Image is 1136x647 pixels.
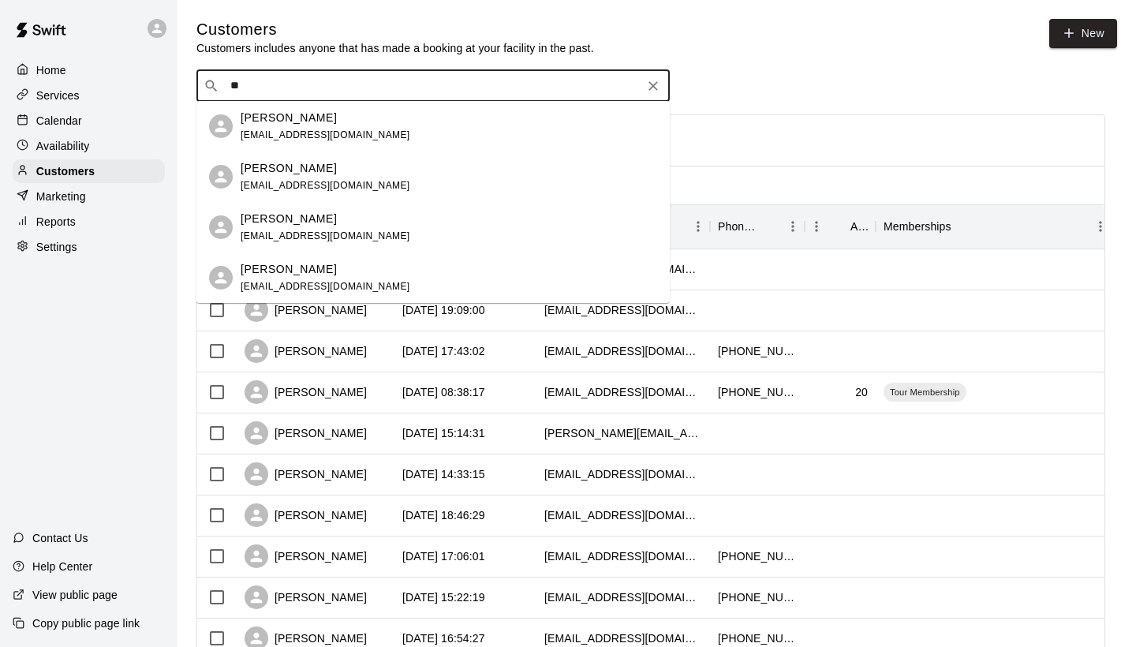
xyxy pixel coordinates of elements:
[402,589,485,605] div: 2025-09-09 15:22:19
[13,109,165,133] a: Calendar
[13,58,165,82] a: Home
[544,384,702,400] div: parkerwebb22@yahoo.com
[759,215,781,237] button: Sort
[544,343,702,359] div: drivergrasshopper@gmail.com
[402,384,485,400] div: 2025-09-30 08:38:17
[402,302,485,318] div: 2025-10-02 19:09:00
[718,630,797,646] div: +16017016041
[209,215,233,239] div: Kayle Boman
[544,302,702,318] div: l_robinson2014@aol.com
[241,230,410,241] span: [EMAIL_ADDRESS][DOMAIN_NAME]
[718,548,797,564] div: +16012912583
[36,138,90,154] p: Availability
[402,466,485,482] div: 2025-09-27 14:33:15
[196,70,670,102] div: Search customers by name or email
[209,114,233,138] div: Makaylee Nause
[241,160,337,177] p: [PERSON_NAME]
[544,425,702,441] div: shaun.c.roberts@outlook.com
[686,215,710,238] button: Menu
[884,386,966,398] span: Tour Membership
[13,134,165,158] a: Availability
[781,215,805,238] button: Menu
[241,129,410,140] span: [EMAIL_ADDRESS][DOMAIN_NAME]
[13,84,165,107] a: Services
[710,204,805,249] div: Phone Number
[245,585,367,609] div: [PERSON_NAME]
[241,281,410,292] span: [EMAIL_ADDRESS][DOMAIN_NAME]
[245,462,367,486] div: [PERSON_NAME]
[536,204,710,249] div: Email
[32,615,140,631] p: Copy public page link
[32,559,92,574] p: Help Center
[32,587,118,603] p: View public page
[245,380,367,404] div: [PERSON_NAME]
[241,261,337,278] p: [PERSON_NAME]
[544,466,702,482] div: dhheard@gmail.com
[245,503,367,527] div: [PERSON_NAME]
[544,630,702,646] div: dewaynewatts136@yahoo.com
[13,210,165,234] a: Reports
[36,113,82,129] p: Calendar
[402,425,485,441] div: 2025-09-27 15:14:31
[13,185,165,208] a: Marketing
[402,507,485,523] div: 2025-09-25 18:46:29
[402,343,485,359] div: 2025-10-02 17:43:02
[36,239,77,255] p: Settings
[245,298,367,322] div: [PERSON_NAME]
[718,384,797,400] div: +16015139378
[36,163,95,179] p: Customers
[642,75,664,97] button: Clear
[402,630,485,646] div: 2025-09-02 16:54:27
[855,384,868,400] div: 20
[951,215,973,237] button: Sort
[36,214,76,230] p: Reports
[402,548,485,564] div: 2025-09-25 17:06:01
[805,204,876,249] div: Age
[828,215,850,237] button: Sort
[245,421,367,445] div: [PERSON_NAME]
[36,62,66,78] p: Home
[544,548,702,564] div: deanarnold96@gmail.com
[876,204,1112,249] div: Memberships
[196,19,594,40] h5: Customers
[1089,215,1112,238] button: Menu
[805,215,828,238] button: Menu
[884,383,966,402] div: Tour Membership
[718,589,797,605] div: +16016042619
[36,88,80,103] p: Services
[1049,19,1117,48] a: New
[241,211,337,227] p: [PERSON_NAME]
[245,339,367,363] div: [PERSON_NAME]
[209,165,233,189] div: Kayle BomanBoman
[36,189,86,204] p: Marketing
[241,180,410,191] span: [EMAIL_ADDRESS][DOMAIN_NAME]
[13,159,165,183] a: Customers
[209,266,233,290] div: Kayle Boman
[245,544,367,568] div: [PERSON_NAME]
[13,235,165,259] a: Settings
[884,204,951,249] div: Memberships
[718,343,797,359] div: +16019388473
[32,530,88,546] p: Contact Us
[544,507,702,523] div: justincayt0314@gmail.com
[241,110,337,126] p: [PERSON_NAME]
[850,204,868,249] div: Age
[718,204,759,249] div: Phone Number
[196,40,594,56] p: Customers includes anyone that has made a booking at your facility in the past.
[544,589,702,605] div: elvis683@gmail.com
